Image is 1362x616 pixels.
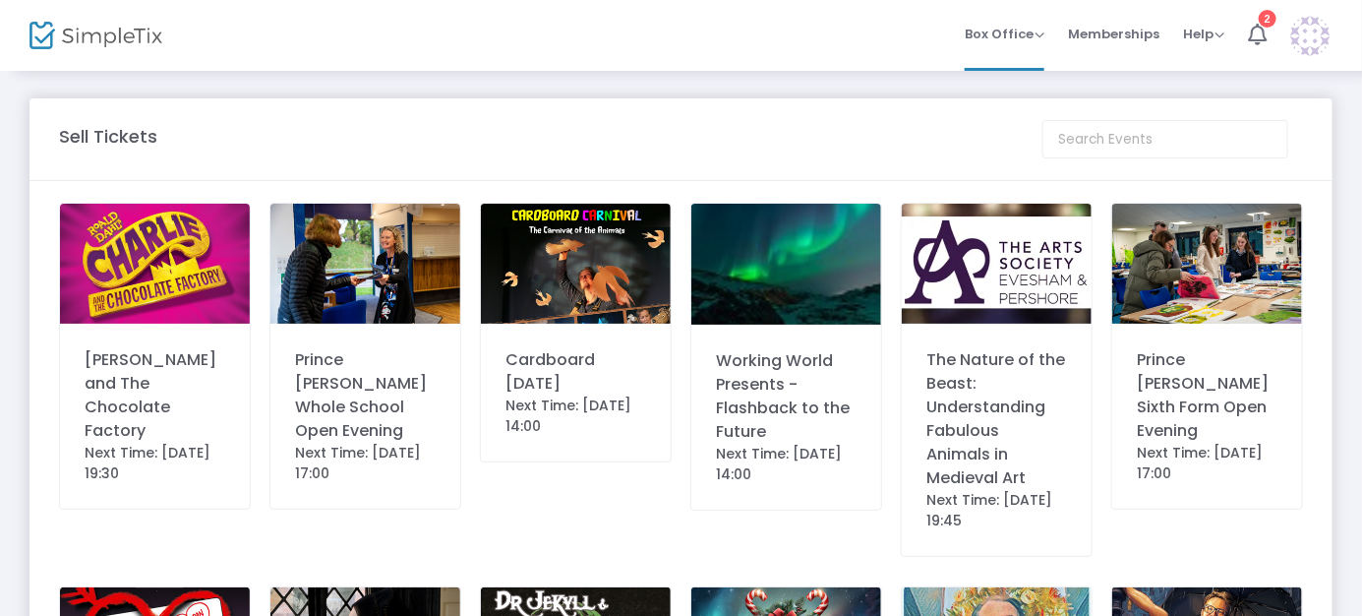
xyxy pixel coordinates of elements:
[85,348,225,443] div: [PERSON_NAME] and The Chocolate Factory
[902,204,1092,324] img: 638856828738978619TASE-Logo.webp
[505,348,646,396] div: Cardboard [DATE]
[59,123,157,150] m-panel-title: Sell Tickets
[965,25,1044,43] span: Box Office
[1183,25,1224,43] span: Help
[295,348,436,443] div: Prince [PERSON_NAME] Whole School Open Evening
[60,204,250,324] img: 638646777427617757image001.jpg
[481,204,671,324] img: 638929245846770679CardboardCarnival6.jpg
[1112,204,1302,324] img: 20241107-SixthFormOpenEvening-12.jpg
[691,204,881,325] img: img_lights.jpg
[926,490,1067,531] div: Next Time: [DATE] 19:45
[1137,443,1277,484] div: Next Time: [DATE] 17:00
[270,204,460,324] img: 20241024-OpenEvening2024-2.jpg
[1042,120,1288,158] input: Search Events
[926,348,1067,490] div: The Nature of the Beast: Understanding Fabulous Animals in Medieval Art
[85,443,225,484] div: Next Time: [DATE] 19:30
[716,349,857,444] div: Working World Presents - Flashback to the Future
[1137,348,1277,443] div: Prince [PERSON_NAME] Sixth Form Open Evening
[1068,9,1159,59] span: Memberships
[295,443,436,484] div: Next Time: [DATE] 17:00
[505,396,646,437] div: Next Time: [DATE] 14:00
[1259,10,1276,28] div: 2
[716,444,857,485] div: Next Time: [DATE] 14:00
